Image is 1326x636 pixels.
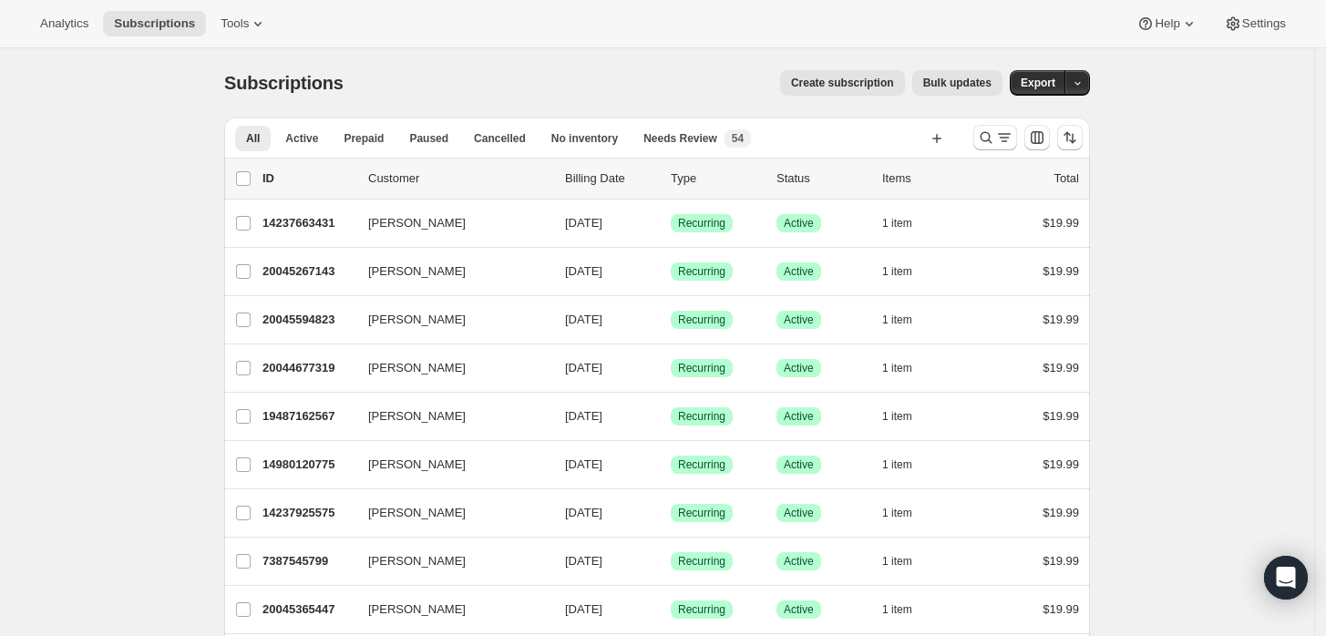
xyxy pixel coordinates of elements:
span: All [246,131,260,146]
button: [PERSON_NAME] [357,209,540,238]
p: 14237663431 [262,214,354,232]
span: [PERSON_NAME] [368,552,466,570]
p: 19487162567 [262,407,354,426]
span: [DATE] [565,313,602,326]
span: [PERSON_NAME] [368,600,466,619]
button: Customize table column order and visibility [1024,125,1050,150]
button: [PERSON_NAME] [357,305,540,334]
span: [PERSON_NAME] [368,407,466,426]
span: [DATE] [565,409,602,423]
span: 1 item [882,216,912,231]
span: Subscriptions [224,73,344,93]
span: Recurring [678,602,725,617]
span: Recurring [678,409,725,424]
span: [DATE] [565,554,602,568]
span: [DATE] [565,506,602,519]
button: 1 item [882,210,932,236]
span: Recurring [678,264,725,279]
span: Recurring [678,216,725,231]
span: Subscriptions [114,16,195,31]
span: Active [784,361,814,375]
button: [PERSON_NAME] [357,498,540,528]
p: ID [262,169,354,188]
span: Active [784,554,814,569]
span: Cancelled [474,131,526,146]
span: 1 item [882,361,912,375]
button: [PERSON_NAME] [357,595,540,624]
button: 1 item [882,307,932,333]
button: Search and filter results [973,125,1017,150]
button: 1 item [882,355,932,381]
div: Type [671,169,762,188]
span: [DATE] [565,361,602,374]
button: Tools [210,11,278,36]
p: Total [1054,169,1079,188]
button: Create subscription [780,70,905,96]
span: 54 [732,131,744,146]
span: [DATE] [565,264,602,278]
button: 1 item [882,452,932,477]
div: 14980120775[PERSON_NAME][DATE]SuccessRecurringSuccessActive1 item$19.99 [262,452,1079,477]
span: $19.99 [1043,506,1079,519]
button: Bulk updates [912,70,1002,96]
span: $19.99 [1043,313,1079,326]
button: 1 item [882,500,932,526]
span: Active [784,506,814,520]
div: 7387545799[PERSON_NAME][DATE]SuccessRecurringSuccessActive1 item$19.99 [262,549,1079,574]
span: [PERSON_NAME] [368,311,466,329]
span: $19.99 [1043,457,1079,471]
span: [PERSON_NAME] [368,262,466,281]
button: 1 item [882,597,932,622]
button: Analytics [29,11,99,36]
button: Help [1126,11,1208,36]
p: Status [776,169,868,188]
p: 20045267143 [262,262,354,281]
button: 1 item [882,404,932,429]
div: 20045365447[PERSON_NAME][DATE]SuccessRecurringSuccessActive1 item$19.99 [262,597,1079,622]
span: Help [1155,16,1179,31]
span: Active [784,264,814,279]
span: [PERSON_NAME] [368,359,466,377]
div: 19487162567[PERSON_NAME][DATE]SuccessRecurringSuccessActive1 item$19.99 [262,404,1079,429]
button: 1 item [882,549,932,574]
div: 20045594823[PERSON_NAME][DATE]SuccessRecurringSuccessActive1 item$19.99 [262,307,1079,333]
span: [PERSON_NAME] [368,504,466,522]
span: Export [1021,76,1055,90]
span: [PERSON_NAME] [368,456,466,474]
span: $19.99 [1043,216,1079,230]
div: 20045267143[PERSON_NAME][DATE]SuccessRecurringSuccessActive1 item$19.99 [262,259,1079,284]
span: Settings [1242,16,1286,31]
span: No inventory [551,131,618,146]
p: 7387545799 [262,552,354,570]
span: Paused [409,131,448,146]
div: Items [882,169,973,188]
span: $19.99 [1043,264,1079,278]
span: $19.99 [1043,361,1079,374]
span: Recurring [678,313,725,327]
span: Active [784,216,814,231]
p: 20044677319 [262,359,354,377]
span: Tools [221,16,249,31]
span: [DATE] [565,602,602,616]
div: 14237925575[PERSON_NAME][DATE]SuccessRecurringSuccessActive1 item$19.99 [262,500,1079,526]
span: 1 item [882,264,912,279]
span: Bulk updates [923,76,992,90]
span: Active [285,131,318,146]
span: Active [784,409,814,424]
span: Active [784,313,814,327]
div: 14237663431[PERSON_NAME][DATE]SuccessRecurringSuccessActive1 item$19.99 [262,210,1079,236]
span: [DATE] [565,457,602,471]
button: Subscriptions [103,11,206,36]
span: Recurring [678,361,725,375]
p: Billing Date [565,169,656,188]
span: Recurring [678,554,725,569]
div: Open Intercom Messenger [1264,556,1308,600]
span: 1 item [882,313,912,327]
span: Prepaid [344,131,384,146]
span: 1 item [882,554,912,569]
button: [PERSON_NAME] [357,450,540,479]
button: [PERSON_NAME] [357,547,540,576]
span: Needs Review [643,131,717,146]
span: Recurring [678,506,725,520]
span: 1 item [882,506,912,520]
